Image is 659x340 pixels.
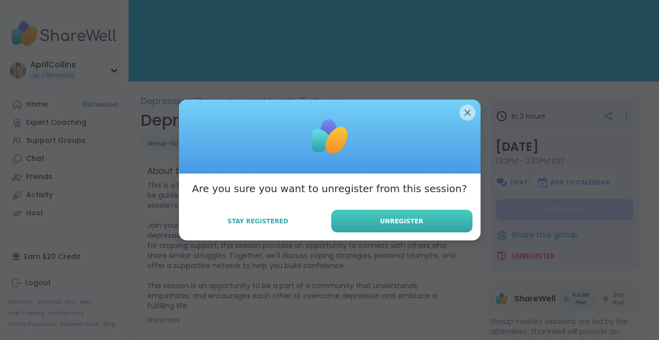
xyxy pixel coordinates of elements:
[380,217,423,226] span: Unregister
[187,211,329,232] button: Stay Registered
[192,182,467,196] h3: Are you sure you want to unregister from this session?
[331,210,473,232] button: Unregister
[227,217,288,226] span: Stay Registered
[305,112,355,162] img: ShareWell Logomark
